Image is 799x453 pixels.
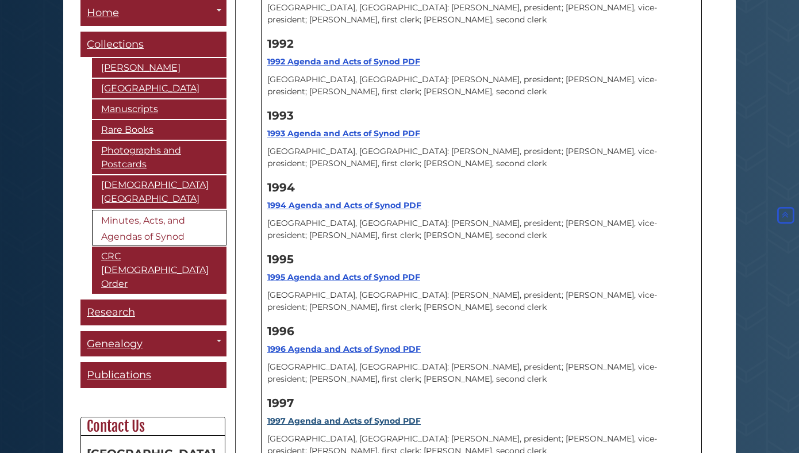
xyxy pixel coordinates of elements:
a: 1992 Agenda and Acts of Synod PDF [267,56,420,67]
a: 1993 Agenda and Acts of Synod PDF [267,128,420,139]
a: Rare Books [92,120,226,140]
p: [GEOGRAPHIC_DATA], [GEOGRAPHIC_DATA]: [PERSON_NAME], president; [PERSON_NAME], vice-president; [P... [267,2,696,26]
span: Home [87,6,119,19]
strong: 1995 [267,252,294,266]
strong: 1997 [267,396,294,410]
p: [GEOGRAPHIC_DATA], [GEOGRAPHIC_DATA]: [PERSON_NAME], president; [PERSON_NAME], vice-president; [P... [267,361,696,385]
p: [GEOGRAPHIC_DATA], [GEOGRAPHIC_DATA]: [PERSON_NAME], president; [PERSON_NAME], vice-president; [P... [267,217,696,241]
strong: 1992 [267,37,294,51]
span: Genealogy [87,337,143,350]
a: Minutes, Acts, and Agendas of Synod [92,210,226,245]
a: [DEMOGRAPHIC_DATA][GEOGRAPHIC_DATA] [92,175,226,209]
a: Back to Top [775,210,796,220]
p: [GEOGRAPHIC_DATA], [GEOGRAPHIC_DATA]: [PERSON_NAME], president; [PERSON_NAME], vice-president; [P... [267,145,696,170]
h2: Contact Us [81,417,225,436]
a: 1994 Agenda and Acts of Synod PDF [267,200,421,210]
a: CRC [DEMOGRAPHIC_DATA] Order [92,247,226,294]
p: [GEOGRAPHIC_DATA], [GEOGRAPHIC_DATA]: [PERSON_NAME], president; [PERSON_NAME], vice-president; [P... [267,289,696,313]
a: Research [80,300,226,325]
a: 1997 Agenda and Acts of Synod PDF [267,416,421,426]
a: Genealogy [80,331,226,357]
a: 1995 Agenda and Acts of Synod PDF [267,272,420,282]
strong: 1993 [267,109,294,122]
strong: 1996 [267,324,294,338]
a: Collections [80,32,226,57]
p: [GEOGRAPHIC_DATA], [GEOGRAPHIC_DATA]: [PERSON_NAME], president; [PERSON_NAME], vice-president; [P... [267,74,696,98]
span: Publications [87,368,151,381]
a: 1996 Agenda and Acts of Synod PDF [267,344,421,354]
span: Collections [87,38,144,51]
a: Publications [80,362,226,388]
span: Research [87,306,135,318]
a: [PERSON_NAME] [92,58,226,78]
a: [GEOGRAPHIC_DATA] [92,79,226,98]
strong: 1994 [267,181,295,194]
a: Manuscripts [92,99,226,119]
a: Photographs and Postcards [92,141,226,174]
